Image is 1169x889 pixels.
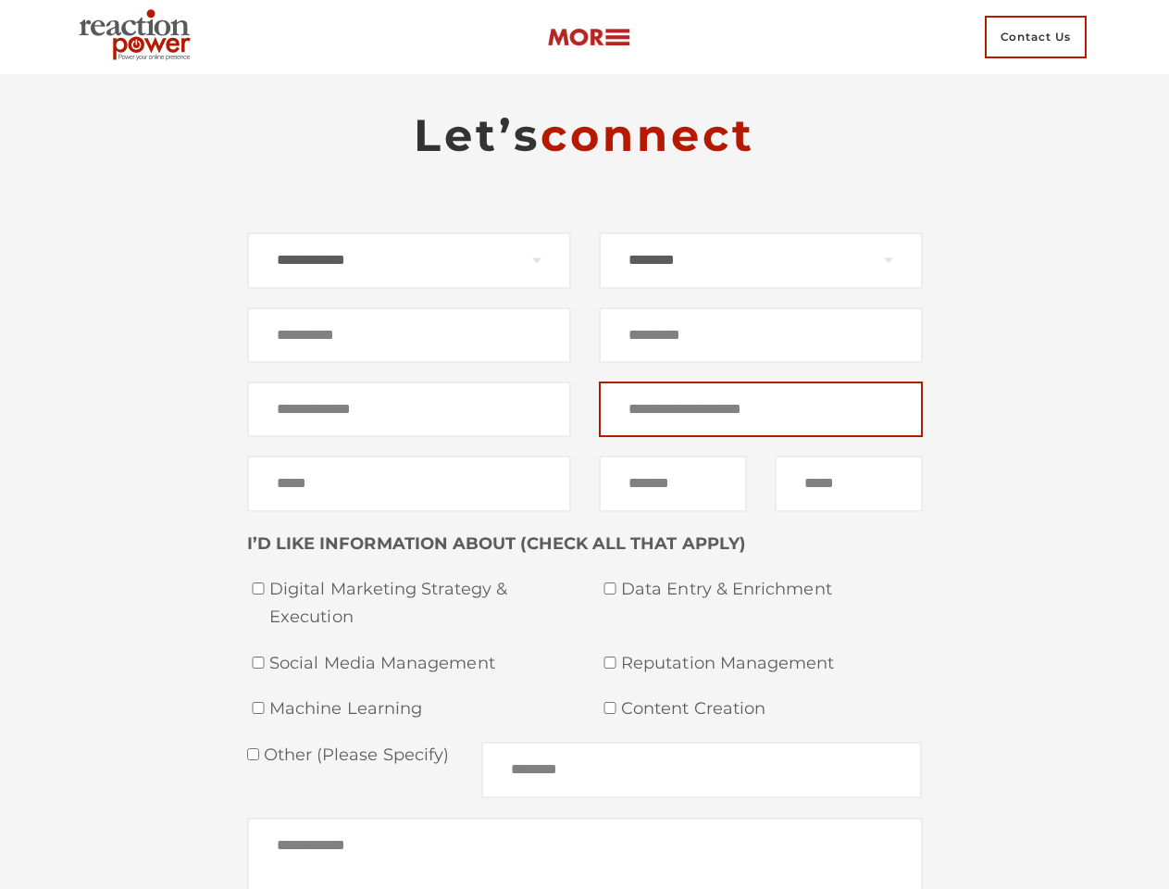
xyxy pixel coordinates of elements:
[259,745,450,765] span: Other (please specify)
[247,107,923,163] h2: Let’s
[269,695,571,723] span: Machine Learning
[985,16,1087,58] span: Contact Us
[621,650,923,678] span: Reputation Management
[547,27,630,48] img: more-btn.png
[71,4,205,70] img: Executive Branding | Personal Branding Agency
[269,576,571,631] span: Digital Marketing Strategy & Execution
[621,576,923,604] span: Data Entry & Enrichment
[269,650,571,678] span: Social Media Management
[247,533,746,554] strong: I’D LIKE INFORMATION ABOUT (CHECK ALL THAT APPLY)
[541,108,755,162] span: connect
[621,695,923,723] span: Content Creation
